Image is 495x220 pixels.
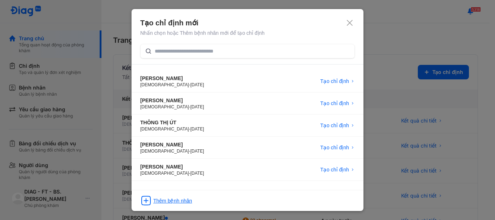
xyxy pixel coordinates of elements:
[320,166,349,173] span: Tạo chỉ định
[189,104,190,109] span: -
[320,144,349,151] span: Tạo chỉ định
[189,171,190,176] span: -
[140,149,189,154] span: [DEMOGRAPHIC_DATA]
[140,119,204,126] div: THÔNG THỊ ÚT
[320,100,349,107] span: Tạo chỉ định
[140,75,204,82] div: [PERSON_NAME]
[140,126,189,132] span: [DEMOGRAPHIC_DATA]
[320,78,349,85] span: Tạo chỉ định
[153,197,192,204] div: Thêm bệnh nhân
[189,126,190,132] span: -
[140,163,204,170] div: [PERSON_NAME]
[140,82,189,87] span: [DEMOGRAPHIC_DATA]
[140,141,204,148] div: [PERSON_NAME]
[190,171,204,176] span: [DATE]
[140,29,355,37] div: Nhấn chọn hoặc Thêm bệnh nhân mới để tạo chỉ định
[189,82,190,87] span: -
[320,122,349,129] span: Tạo chỉ định
[140,18,355,28] div: Tạo chỉ định mới
[190,82,204,87] span: [DATE]
[140,171,189,176] span: [DEMOGRAPHIC_DATA]
[140,104,189,109] span: [DEMOGRAPHIC_DATA]
[190,104,204,109] span: [DATE]
[189,149,190,154] span: -
[140,97,204,104] div: [PERSON_NAME]
[190,149,204,154] span: [DATE]
[190,126,204,132] span: [DATE]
